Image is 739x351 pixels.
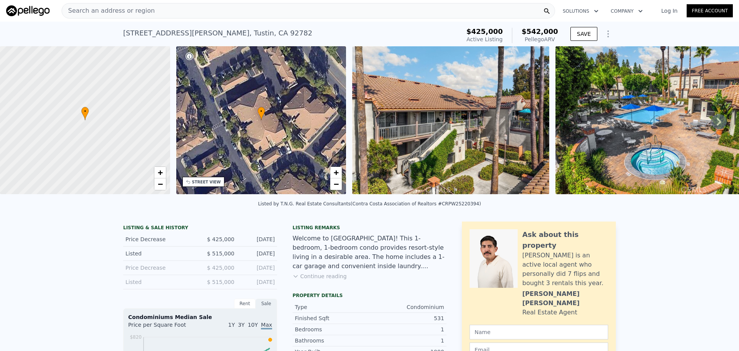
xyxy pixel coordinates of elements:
div: LISTING & SALE HISTORY [123,225,277,232]
img: Sale: 169732636 Parcel: 61406453 [352,46,549,194]
div: 531 [369,314,444,322]
span: $ 515,000 [207,279,234,285]
span: 10Y [248,322,258,328]
span: $ 425,000 [207,236,234,242]
div: Type [295,303,369,311]
tspan: $820 [130,334,142,340]
div: STREET VIEW [192,179,221,185]
input: Name [470,325,608,339]
span: • [257,108,265,115]
div: Rent [234,299,256,309]
div: [DATE] [241,250,275,257]
img: Pellego [6,5,50,16]
span: − [334,179,339,189]
div: 1 [369,337,444,344]
span: Active Listing [466,36,503,42]
div: Ask about this property [522,229,608,251]
div: [PERSON_NAME] is an active local agent who personally did 7 flips and bought 3 rentals this year. [522,251,608,288]
div: 1 [369,326,444,333]
div: [STREET_ADDRESS][PERSON_NAME] , Tustin , CA 92782 [123,28,312,39]
div: Listed [125,278,194,286]
div: • [81,107,89,120]
div: Price Decrease [125,264,194,272]
div: [PERSON_NAME] [PERSON_NAME] [522,289,608,308]
button: Solutions [557,4,605,18]
a: Free Account [687,4,733,17]
div: Bathrooms [295,337,369,344]
a: Zoom in [330,167,342,178]
div: [DATE] [241,278,275,286]
div: Sale [256,299,277,309]
div: • [257,107,265,120]
span: + [334,168,339,177]
span: 1Y [228,322,235,328]
span: • [81,108,89,115]
a: Zoom out [154,178,166,190]
div: Bedrooms [295,326,369,333]
button: Company [605,4,649,18]
div: Property details [293,292,446,299]
div: Listed [125,250,194,257]
div: Condominiums Median Sale [128,313,272,321]
div: Price per Square Foot [128,321,200,333]
span: $ 425,000 [207,265,234,271]
div: Welcome to [GEOGRAPHIC_DATA]! This 1-bedroom, 1-bedroom condo provides resort-style living in a d... [293,234,446,271]
span: $542,000 [522,27,558,35]
span: $ 515,000 [207,250,234,257]
div: Listed by T.N.G. Real Estate Consultants (Contra Costa Association of Realtors #CRPW25220394) [258,201,481,207]
a: Log In [652,7,687,15]
a: Zoom out [330,178,342,190]
span: Max [261,322,272,329]
div: Pellego ARV [522,35,558,43]
button: Show Options [600,26,616,42]
div: Price Decrease [125,235,194,243]
div: Real Estate Agent [522,308,577,317]
a: Zoom in [154,167,166,178]
div: Listing remarks [293,225,446,231]
button: Continue reading [293,272,347,280]
div: [DATE] [241,264,275,272]
span: − [157,179,162,189]
div: Condominium [369,303,444,311]
button: SAVE [570,27,597,41]
span: Search an address or region [62,6,155,15]
div: Finished Sqft [295,314,369,322]
span: + [157,168,162,177]
div: [DATE] [241,235,275,243]
span: 3Y [238,322,244,328]
span: $425,000 [466,27,503,35]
